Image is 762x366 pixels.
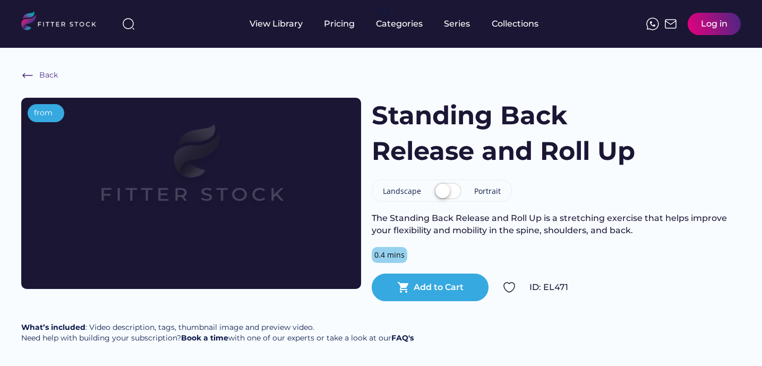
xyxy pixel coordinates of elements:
div: Add to Cart [414,282,464,293]
div: Landscape [383,186,421,197]
div: View Library [250,18,303,30]
div: Pricing [324,18,355,30]
img: Frame%2051.svg [664,18,677,30]
div: The Standing Back Release and Roll Up is a stretching exercise that helps improve your flexibilit... [372,212,741,236]
img: Group%201000002324.svg [503,281,516,294]
h1: Standing Back Release and Roll Up [372,98,648,169]
div: Back [39,70,58,81]
a: Book a time [181,333,228,343]
div: 0.4 mins [374,250,405,260]
img: LOGO.svg [21,12,105,33]
div: from [34,108,53,118]
div: fvck [376,5,390,16]
div: Collections [492,18,538,30]
img: meteor-icons_whatsapp%20%281%29.svg [646,18,659,30]
strong: What’s included [21,322,85,332]
button: shopping_cart [397,281,410,294]
div: Portrait [474,186,501,197]
div: ID: EL471 [529,282,741,293]
div: Categories [376,18,423,30]
a: FAQ's [391,333,414,343]
img: Frame%20%286%29.svg [21,69,34,82]
div: Log in [701,18,727,30]
img: search-normal%203.svg [122,18,135,30]
img: Frame%2079%20%281%29.svg [55,98,327,251]
div: : Video description, tags, thumbnail image and preview video. Need help with building your subscr... [21,322,414,343]
div: Series [444,18,470,30]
